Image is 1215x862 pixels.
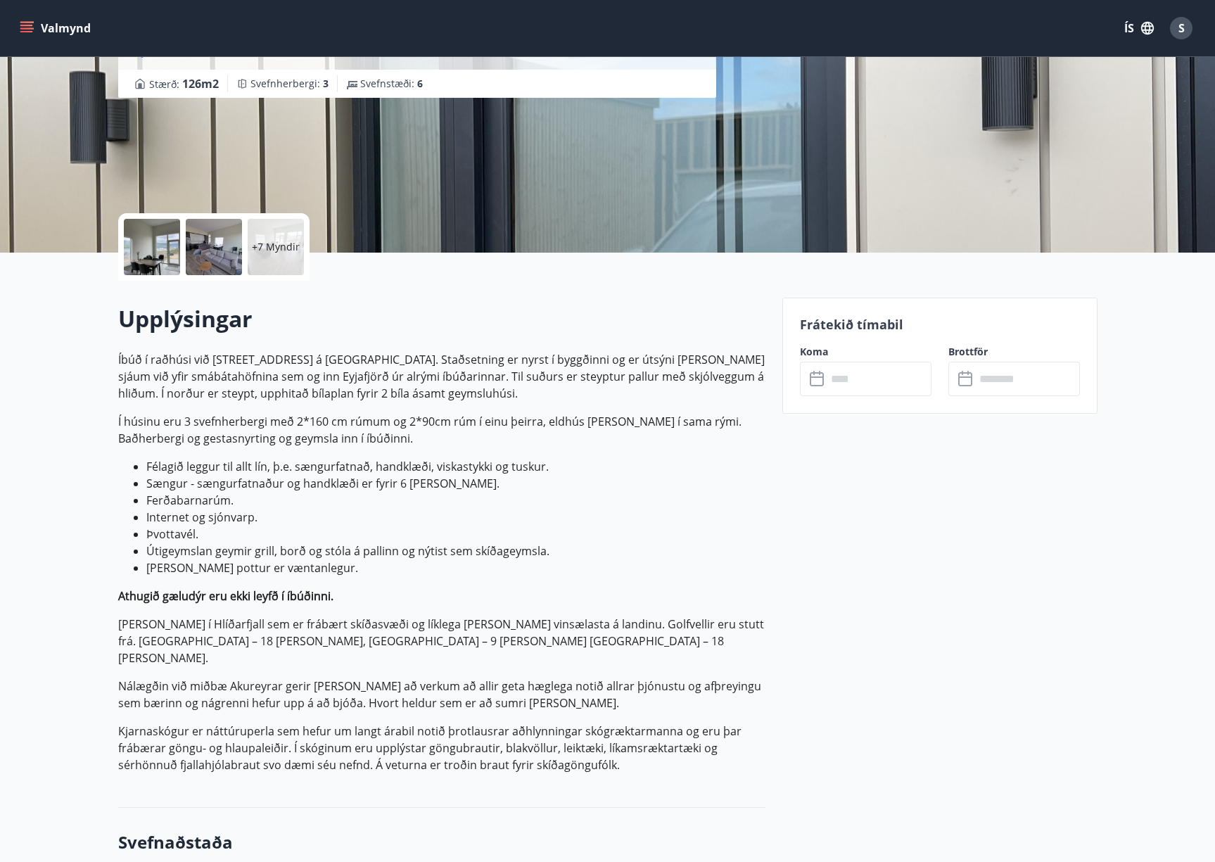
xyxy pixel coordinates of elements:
[182,76,219,91] span: 126 m2
[250,77,329,91] span: Svefnherbergi :
[118,351,765,402] p: Íbúð í raðhúsi við [STREET_ADDRESS] á [GEOGRAPHIC_DATA]. Staðsetning er nyrst í byggðinni og er ú...
[17,15,96,41] button: menu
[118,723,765,773] p: Kjarnaskógur er náttúruperla sem hefur um langt árabil notið þrotlausrar aðhlynningar skógræktarm...
[252,240,300,254] p: +7 Myndir
[146,543,765,559] li: Útigeymslan geymir grill, borð og stóla á pallinn og nýtist sem skíðageymsla.
[360,77,423,91] span: Svefnstæði :
[149,75,219,92] span: Stærð :
[118,588,333,604] strong: Athugið gæludýr eru ekki leyfð í íbúðinni.
[323,77,329,90] span: 3
[146,559,765,576] li: [PERSON_NAME] pottur er væntanlegur.
[800,345,931,359] label: Koma
[146,509,765,526] li: Internet og sjónvarp.
[118,413,765,447] p: Í húsinu eru 3 svefnherbergi með 2*160 cm rúmum og 2*90cm rúm í einu þeirra, eldhús [PERSON_NAME]...
[118,303,765,334] h2: Upplýsingar
[118,830,765,854] h3: Svefnaðstaða
[948,345,1080,359] label: Brottför
[146,492,765,509] li: Ferðabarnarúm.
[146,475,765,492] li: Sængur - sængurfatnaður og handklæði er fyrir 6 [PERSON_NAME].
[118,678,765,711] p: Nálægðin við miðbæ Akureyrar gerir [PERSON_NAME] að verkum að allir geta hæglega notið allrar þjó...
[1164,11,1198,45] button: S
[417,77,423,90] span: 6
[146,526,765,543] li: Þvottavél.
[800,315,1080,334] p: Frátekið tímabil
[146,458,765,475] li: Félagið leggur til allt lín, þ.e. sængurfatnað, handklæði, viskastykki og tuskur.
[1117,15,1162,41] button: ÍS
[118,616,765,666] p: [PERSON_NAME] í Hlíðarfjall sem er frábært skíðasvæði og líklega [PERSON_NAME] vinsælasta á landi...
[1178,20,1185,36] span: S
